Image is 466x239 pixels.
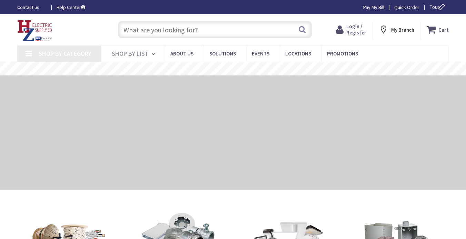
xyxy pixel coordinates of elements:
a: Contact us [17,4,46,11]
span: Tour [429,4,447,10]
span: Locations [285,50,311,57]
span: Login / Register [346,23,366,36]
span: Promotions [327,50,358,57]
span: Events [252,50,269,57]
a: Cart [427,23,449,36]
span: Solutions [209,50,236,57]
strong: My Branch [391,27,414,33]
img: HZ Electric Supply [17,20,52,41]
rs-layer: Free Same Day Pickup at 8 Locations [172,65,295,73]
a: Help Center [57,4,85,11]
span: About Us [170,50,194,57]
div: My Branch [379,23,414,36]
strong: Cart [438,23,449,36]
a: Login / Register [336,23,366,36]
span: Shop By Category [39,50,91,58]
a: Pay My Bill [363,4,384,11]
input: What are you looking for? [118,21,312,38]
a: Quick Order [394,4,419,11]
span: Shop By List [112,50,149,58]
